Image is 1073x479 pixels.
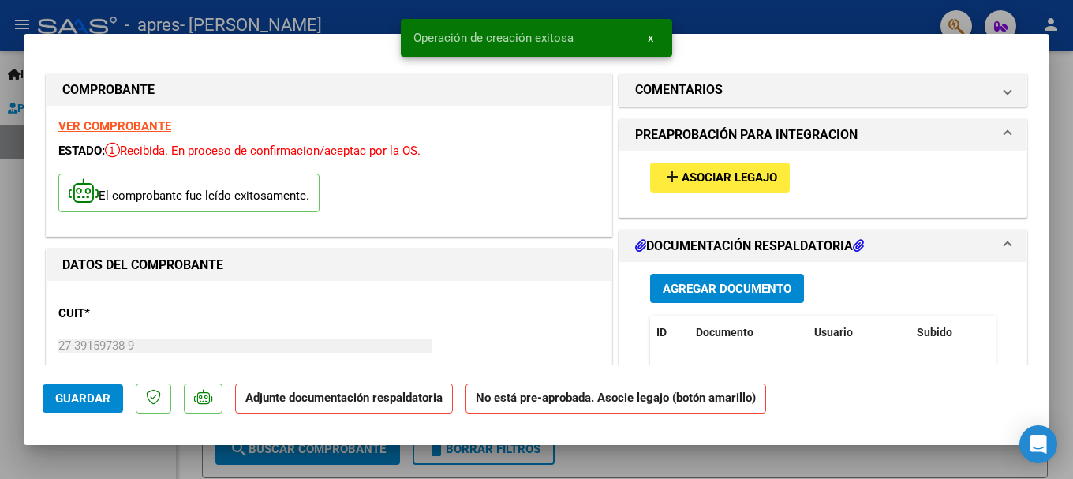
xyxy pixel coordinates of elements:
[648,31,653,45] span: x
[910,316,989,350] datatable-header-cell: Subido
[635,125,858,144] h1: PREAPROBACIÓN PARA INTEGRACION
[989,316,1068,350] datatable-header-cell: Acción
[58,305,221,323] p: CUIT
[43,384,123,413] button: Guardar
[465,384,766,414] strong: No está pre-aprobada. Asocie legajo (botón amarillo)
[814,326,853,339] span: Usuario
[62,82,155,97] strong: COMPROBANTE
[619,151,1026,216] div: PREAPROBACIÓN PARA INTEGRACION
[650,163,790,192] button: Asociar Legajo
[58,119,171,133] a: VER COMPROBANTE
[58,174,320,212] p: El comprobante fue leído exitosamente.
[58,144,105,158] span: ESTADO:
[105,144,421,158] span: Recibida. En proceso de confirmacion/aceptac por la OS.
[619,74,1026,106] mat-expansion-panel-header: COMENTARIOS
[682,171,777,185] span: Asociar Legajo
[62,257,223,272] strong: DATOS DEL COMPROBANTE
[635,80,723,99] h1: COMENTARIOS
[1019,425,1057,463] div: Open Intercom Messenger
[917,326,952,339] span: Subido
[55,391,110,406] span: Guardar
[635,237,864,256] h1: DOCUMENTACIÓN RESPALDATORIA
[696,326,753,339] span: Documento
[650,316,690,350] datatable-header-cell: ID
[635,24,666,52] button: x
[650,274,804,303] button: Agregar Documento
[690,316,808,350] datatable-header-cell: Documento
[663,167,682,186] mat-icon: add
[619,119,1026,151] mat-expansion-panel-header: PREAPROBACIÓN PARA INTEGRACION
[663,282,791,296] span: Agregar Documento
[656,326,667,339] span: ID
[245,391,443,405] strong: Adjunte documentación respaldatoria
[413,30,574,46] span: Operación de creación exitosa
[619,230,1026,262] mat-expansion-panel-header: DOCUMENTACIÓN RESPALDATORIA
[808,316,910,350] datatable-header-cell: Usuario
